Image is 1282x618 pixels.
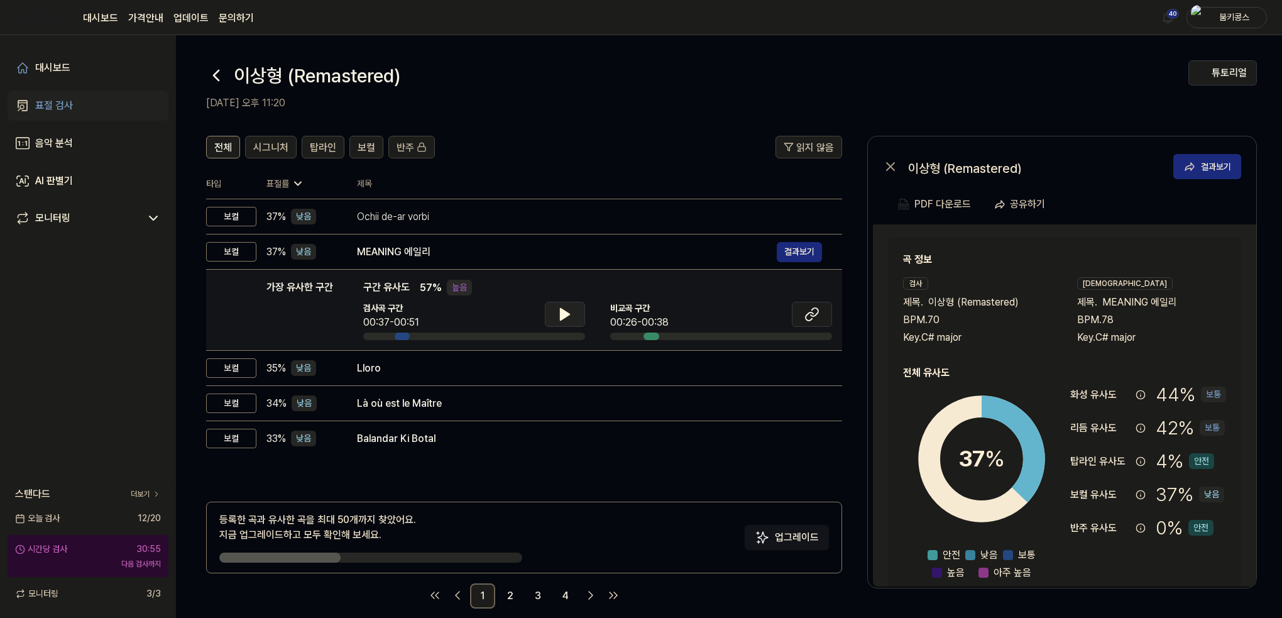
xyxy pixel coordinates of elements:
[8,128,168,158] a: 음악 분석
[1156,380,1226,409] div: 44 %
[291,360,316,376] div: 낮음
[206,207,256,226] div: 보컬
[498,583,523,609] a: 2
[1210,10,1259,24] div: 붐키콩스
[1158,8,1178,28] button: 알림40
[266,361,286,376] span: 35 %
[1160,10,1175,25] img: 알림
[994,565,1031,580] span: 아주 높음
[15,558,161,570] div: 다음 검사까지
[903,252,1226,267] h2: 곡 정보
[903,312,1052,328] div: BPM. 70
[420,280,442,295] span: 57 %
[1010,196,1045,212] div: 공유하기
[8,91,168,121] a: 표절 검사
[553,583,578,609] a: 4
[146,587,161,600] span: 3 / 3
[363,280,410,295] span: 구간 유사도
[796,140,834,155] span: 읽지 않음
[1189,453,1214,469] div: 안전
[266,209,286,224] span: 37 %
[1200,420,1225,436] div: 보통
[943,548,960,563] span: 안전
[266,280,333,340] div: 가장 유사한 구간
[1186,7,1267,28] button: profile붐키콩스
[1188,60,1257,86] button: 튜토리얼
[1191,5,1206,30] img: profile
[610,302,669,315] span: 비교곡 구간
[35,98,73,113] div: 표절 검사
[206,358,256,378] div: 보컬
[15,211,141,226] a: 모니터링
[1018,548,1036,563] span: 보통
[896,192,973,217] button: PDF 다운로드
[1102,295,1177,310] span: MEANING 에일리
[206,96,1188,111] h2: [DATE] 오후 11:20
[1201,387,1226,402] div: 보통
[363,302,419,315] span: 검사곡 구간
[357,361,822,376] div: Lloro
[1077,295,1097,310] span: 제목 .
[349,136,383,158] button: 보컬
[8,166,168,196] a: AI 판별기
[136,543,161,556] div: 30:55
[1070,421,1131,436] div: 리듬 유사도
[206,429,256,448] div: 보컬
[302,136,344,158] button: 탑라인
[603,585,623,605] a: Go to last page
[292,395,317,411] div: 낮음
[447,280,472,295] div: 높음
[15,512,60,525] span: 오늘 검사
[363,315,419,330] div: 00:37-00:51
[989,192,1055,217] button: 공유하기
[138,512,161,525] span: 12 / 20
[219,512,416,543] div: 등록한 곡과 유사한 곡을 최대 50개까지 찾았어요. 지금 업그레이드하고 모두 확인해 보세요.
[234,62,400,90] h1: 이상형 (Remastered)
[357,245,777,260] div: MEANING 에일리
[15,487,50,502] span: 스탠다드
[745,525,829,550] button: 업그레이드
[1188,520,1214,536] div: 안전
[357,209,822,224] div: Ochii de-ar vorbi
[1156,480,1224,509] div: 37 %
[310,140,336,155] span: 탑라인
[253,140,288,155] span: 시그니처
[745,536,829,548] a: Sparkles업그레이드
[1156,414,1225,442] div: 42 %
[980,548,998,563] span: 낮음
[928,295,1019,310] span: 이상형 (Remastered)
[1070,454,1131,469] div: 탑라인 유사도
[755,530,770,545] img: Sparkles
[206,136,240,158] button: 전체
[581,585,601,605] a: Go to next page
[1070,521,1131,536] div: 반주 유사도
[357,168,842,199] th: 제목
[1077,312,1226,328] div: BPM. 78
[266,245,286,260] span: 37 %
[219,11,254,26] a: 문의하기
[206,168,256,199] th: 타입
[128,11,163,26] button: 가격안내
[1173,154,1241,179] button: 결과보기
[35,174,73,189] div: AI 판별기
[266,431,286,446] span: 33 %
[903,365,1226,380] h2: 전체 유사도
[397,140,414,155] span: 반주
[898,199,909,210] img: PDF Download
[914,196,971,212] div: PDF 다운로드
[425,585,445,605] a: Go to first page
[985,445,1005,472] span: %
[1166,9,1179,19] div: 40
[610,315,669,330] div: 00:26-00:38
[1156,514,1214,542] div: 0 %
[903,295,923,310] span: 제목 .
[1156,447,1214,475] div: 4 %
[206,242,256,262] div: 보컬
[206,583,842,609] nav: pagination
[447,585,468,605] a: Go to previous page
[903,330,1052,345] div: Key. C# major
[525,583,551,609] a: 3
[266,177,337,190] div: 표절률
[35,211,70,226] div: 모니터링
